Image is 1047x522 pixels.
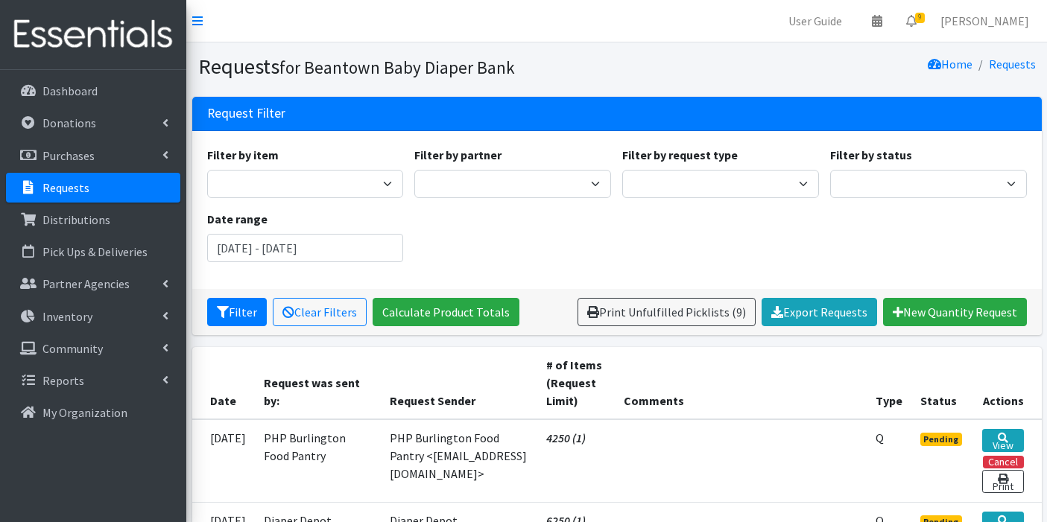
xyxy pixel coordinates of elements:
[830,146,912,164] label: Filter by status
[776,6,854,36] a: User Guide
[876,430,884,445] abbr: Quantity
[762,298,877,326] a: Export Requests
[207,298,267,326] button: Filter
[198,54,612,80] h1: Requests
[6,173,180,203] a: Requests
[42,405,127,420] p: My Organization
[207,210,268,228] label: Date range
[982,470,1023,493] a: Print
[42,148,95,163] p: Purchases
[615,347,867,419] th: Comments
[373,298,519,326] a: Calculate Product Totals
[42,373,84,388] p: Reports
[6,141,180,171] a: Purchases
[983,456,1024,468] button: Cancel
[414,146,502,164] label: Filter by partner
[6,398,180,427] a: My Organization
[622,146,738,164] label: Filter by request type
[255,419,382,503] td: PHP Burlington Food Pantry
[192,347,255,419] th: Date
[207,146,279,164] label: Filter by item
[42,276,130,291] p: Partner Agencies
[42,83,98,98] p: Dashboard
[911,347,974,419] th: Status
[207,106,285,121] h3: Request Filter
[973,347,1041,419] th: Actions
[929,6,1041,36] a: [PERSON_NAME]
[381,347,537,419] th: Request Sender
[42,115,96,130] p: Donations
[6,108,180,138] a: Donations
[537,419,615,503] td: 4250 (1)
[42,309,92,324] p: Inventory
[207,234,404,262] input: January 1, 2011 - December 31, 2011
[6,237,180,267] a: Pick Ups & Deliveries
[867,347,911,419] th: Type
[255,347,382,419] th: Request was sent by:
[42,180,89,195] p: Requests
[279,57,515,78] small: for Beantown Baby Diaper Bank
[6,76,180,106] a: Dashboard
[989,57,1036,71] a: Requests
[578,298,756,326] a: Print Unfulfilled Picklists (9)
[192,419,255,503] td: [DATE]
[6,334,180,363] a: Community
[42,244,148,259] p: Pick Ups & Deliveries
[920,433,963,446] span: Pending
[6,205,180,235] a: Distributions
[6,269,180,299] a: Partner Agencies
[6,10,180,60] img: HumanEssentials
[381,419,537,503] td: PHP Burlington Food Pantry <[EMAIL_ADDRESS][DOMAIN_NAME]>
[894,6,929,36] a: 9
[982,429,1023,452] a: View
[915,13,925,23] span: 9
[273,298,367,326] a: Clear Filters
[42,212,110,227] p: Distributions
[928,57,972,71] a: Home
[6,366,180,395] a: Reports
[6,302,180,331] a: Inventory
[537,347,615,419] th: # of Items (Request Limit)
[883,298,1027,326] a: New Quantity Request
[42,341,103,356] p: Community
